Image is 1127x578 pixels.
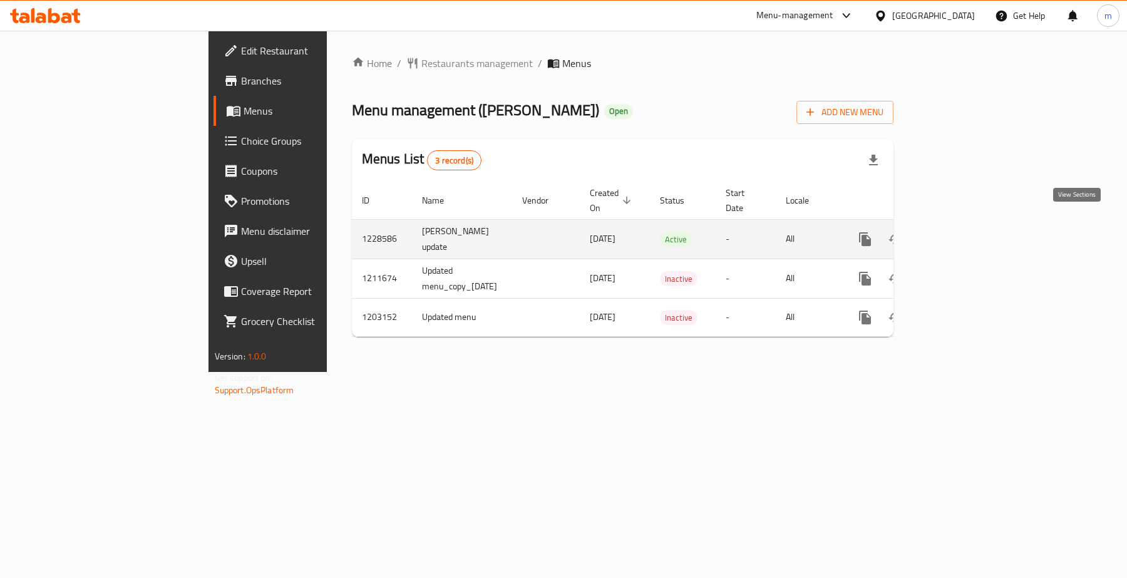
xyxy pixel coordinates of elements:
[786,193,825,208] span: Locale
[776,219,840,259] td: All
[214,66,397,96] a: Branches
[850,224,880,254] button: more
[850,302,880,333] button: more
[352,182,980,337] table: enhanced table
[241,314,387,329] span: Grocery Checklist
[796,101,893,124] button: Add New Menu
[241,224,387,239] span: Menu disclaimer
[241,43,387,58] span: Edit Restaurant
[352,56,894,71] nav: breadcrumb
[660,232,692,247] span: Active
[850,264,880,294] button: more
[241,284,387,299] span: Coverage Report
[214,306,397,336] a: Grocery Checklist
[590,230,615,247] span: [DATE]
[858,145,888,175] div: Export file
[421,56,533,71] span: Restaurants management
[214,96,397,126] a: Menus
[241,163,387,178] span: Coupons
[840,182,980,220] th: Actions
[726,185,761,215] span: Start Date
[214,246,397,276] a: Upsell
[412,219,512,259] td: [PERSON_NAME] update
[428,155,481,167] span: 3 record(s)
[776,298,840,336] td: All
[214,36,397,66] a: Edit Restaurant
[562,56,591,71] span: Menus
[214,126,397,156] a: Choice Groups
[397,56,401,71] li: /
[422,193,460,208] span: Name
[756,8,833,23] div: Menu-management
[247,348,267,364] span: 1.0.0
[716,259,776,298] td: -
[716,298,776,336] td: -
[215,369,272,386] span: Get support on:
[241,133,387,148] span: Choice Groups
[362,150,481,170] h2: Menus List
[538,56,542,71] li: /
[214,276,397,306] a: Coverage Report
[215,382,294,398] a: Support.OpsPlatform
[214,216,397,246] a: Menu disclaimer
[214,156,397,186] a: Coupons
[590,185,635,215] span: Created On
[1104,9,1112,23] span: m
[880,264,910,294] button: Change Status
[427,150,481,170] div: Total records count
[215,348,245,364] span: Version:
[412,259,512,298] td: Updated menu_copy_[DATE]
[241,254,387,269] span: Upsell
[806,105,883,120] span: Add New Menu
[214,186,397,216] a: Promotions
[241,73,387,88] span: Branches
[241,194,387,209] span: Promotions
[590,309,615,325] span: [DATE]
[660,193,701,208] span: Status
[880,302,910,333] button: Change Status
[244,103,387,118] span: Menus
[412,298,512,336] td: Updated menu
[362,193,386,208] span: ID
[604,104,633,119] div: Open
[522,193,565,208] span: Vendor
[352,96,599,124] span: Menu management ( [PERSON_NAME] )
[660,310,697,325] div: Inactive
[660,311,697,325] span: Inactive
[590,270,615,286] span: [DATE]
[716,219,776,259] td: -
[406,56,533,71] a: Restaurants management
[776,259,840,298] td: All
[604,106,633,116] span: Open
[892,9,975,23] div: [GEOGRAPHIC_DATA]
[660,272,697,286] span: Inactive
